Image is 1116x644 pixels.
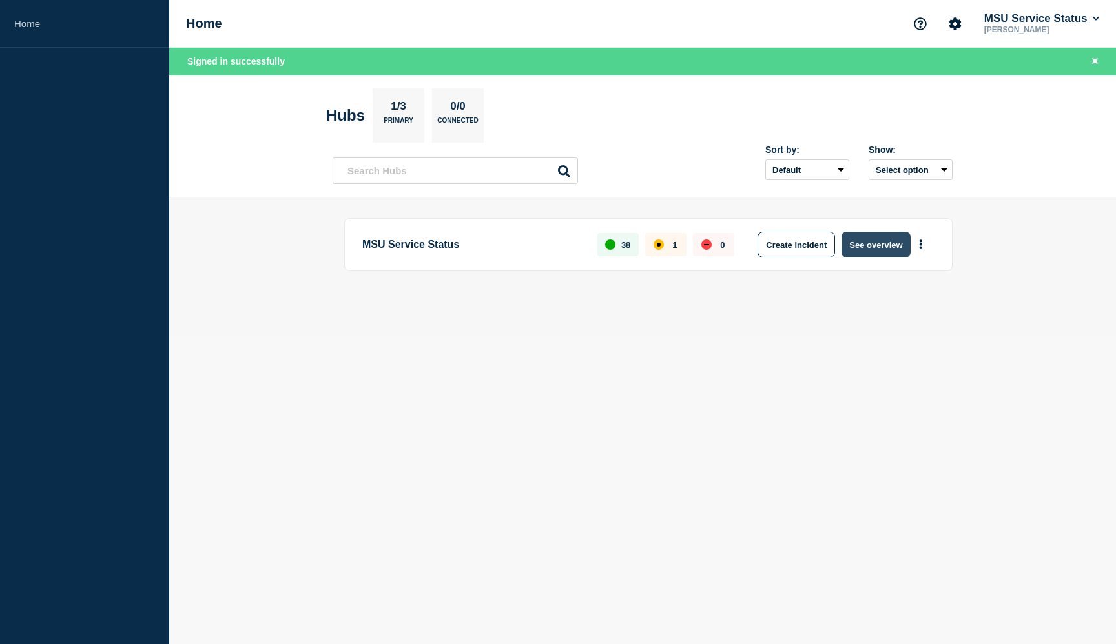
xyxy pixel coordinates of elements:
h1: Home [186,16,222,31]
div: Show: [869,145,953,155]
select: Sort by [765,159,849,180]
p: Primary [384,117,413,130]
input: Search Hubs [333,157,578,184]
button: Support [907,10,934,37]
div: up [605,239,615,250]
div: down [701,239,712,250]
span: Signed in successfully [187,56,285,66]
button: Account settings [942,10,969,37]
p: MSU Service Status [362,232,583,257]
button: Select option [869,159,953,180]
p: 0 [720,240,725,250]
p: [PERSON_NAME] [982,25,1102,34]
button: See overview [842,232,910,257]
button: More actions [913,233,929,257]
button: Create incident [758,232,835,257]
h2: Hubs [326,106,365,125]
p: 1/3 [386,100,411,117]
div: Sort by: [765,145,849,155]
p: 38 [621,240,630,250]
p: 1 [672,240,677,250]
div: affected [654,239,664,250]
button: MSU Service Status [982,12,1102,25]
p: Connected [437,117,478,130]
p: 0/0 [446,100,471,117]
button: Close banner [1087,54,1103,69]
